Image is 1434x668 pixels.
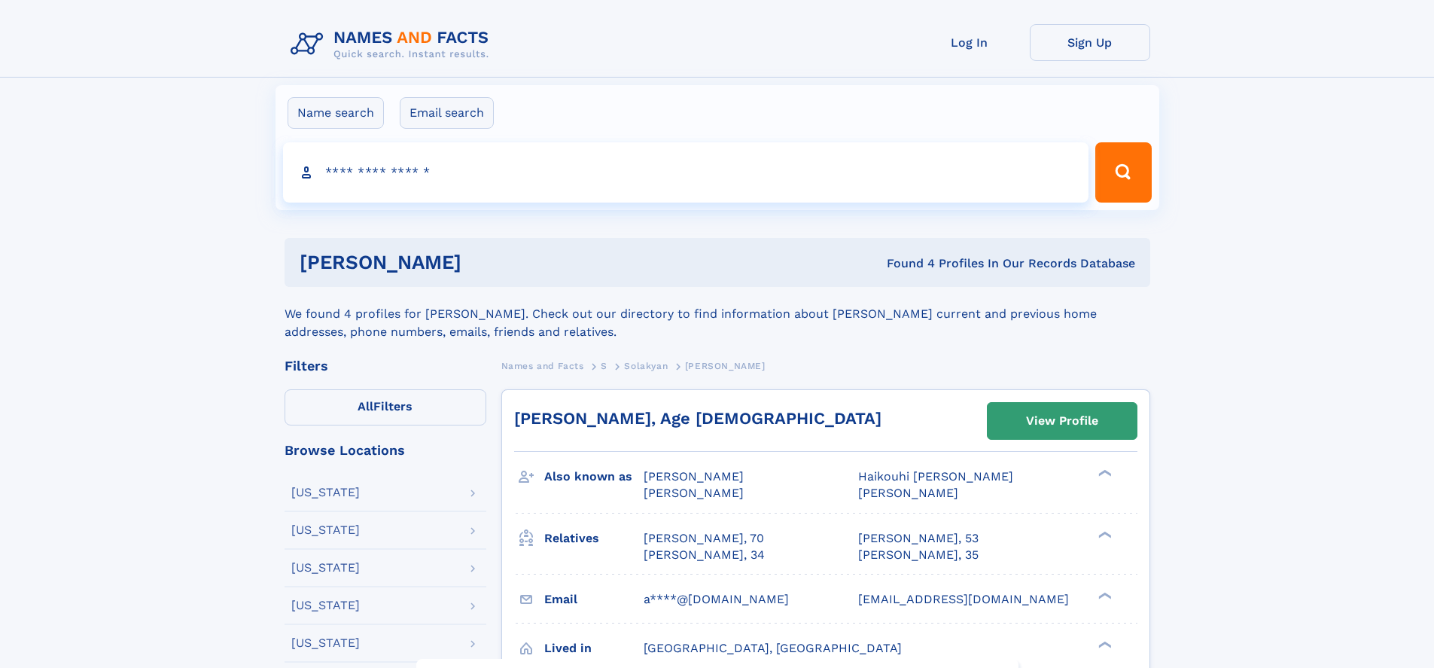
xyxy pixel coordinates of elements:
span: Solakyan [624,361,668,371]
div: Browse Locations [285,444,486,457]
div: We found 4 profiles for [PERSON_NAME]. Check out our directory to find information about [PERSON_... [285,287,1150,341]
div: View Profile [1026,404,1098,438]
h3: Lived in [544,636,644,661]
a: Log In [909,24,1030,61]
span: [PERSON_NAME] [644,486,744,500]
div: [US_STATE] [291,562,360,574]
span: All [358,399,373,413]
span: [EMAIL_ADDRESS][DOMAIN_NAME] [858,592,1069,606]
span: [PERSON_NAME] [644,469,744,483]
div: ❯ [1095,468,1113,478]
label: Email search [400,97,494,129]
h3: Also known as [544,464,644,490]
button: Search Button [1095,142,1151,203]
div: [US_STATE] [291,599,360,612]
div: [US_STATE] [291,637,360,649]
input: search input [283,142,1089,203]
h3: Relatives [544,526,644,551]
a: [PERSON_NAME], 70 [644,530,764,547]
a: [PERSON_NAME], 35 [858,547,979,563]
span: [GEOGRAPHIC_DATA], [GEOGRAPHIC_DATA] [644,641,902,655]
div: ❯ [1095,590,1113,600]
div: [US_STATE] [291,487,360,499]
div: Found 4 Profiles In Our Records Database [674,255,1135,272]
a: [PERSON_NAME], Age [DEMOGRAPHIC_DATA] [514,409,881,428]
a: View Profile [988,403,1137,439]
a: Names and Facts [501,356,584,375]
h1: [PERSON_NAME] [300,253,674,272]
span: [PERSON_NAME] [858,486,958,500]
span: Haikouhi [PERSON_NAME] [858,469,1013,483]
label: Name search [288,97,384,129]
h3: Email [544,587,644,612]
div: Filters [285,359,486,373]
label: Filters [285,389,486,426]
div: ❯ [1095,529,1113,539]
a: [PERSON_NAME], 53 [858,530,979,547]
span: [PERSON_NAME] [685,361,766,371]
a: S [601,356,607,375]
img: Logo Names and Facts [285,24,501,65]
a: Sign Up [1030,24,1150,61]
span: S [601,361,607,371]
div: [US_STATE] [291,524,360,536]
div: ❯ [1095,639,1113,649]
a: Solakyan [624,356,668,375]
a: [PERSON_NAME], 34 [644,547,765,563]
